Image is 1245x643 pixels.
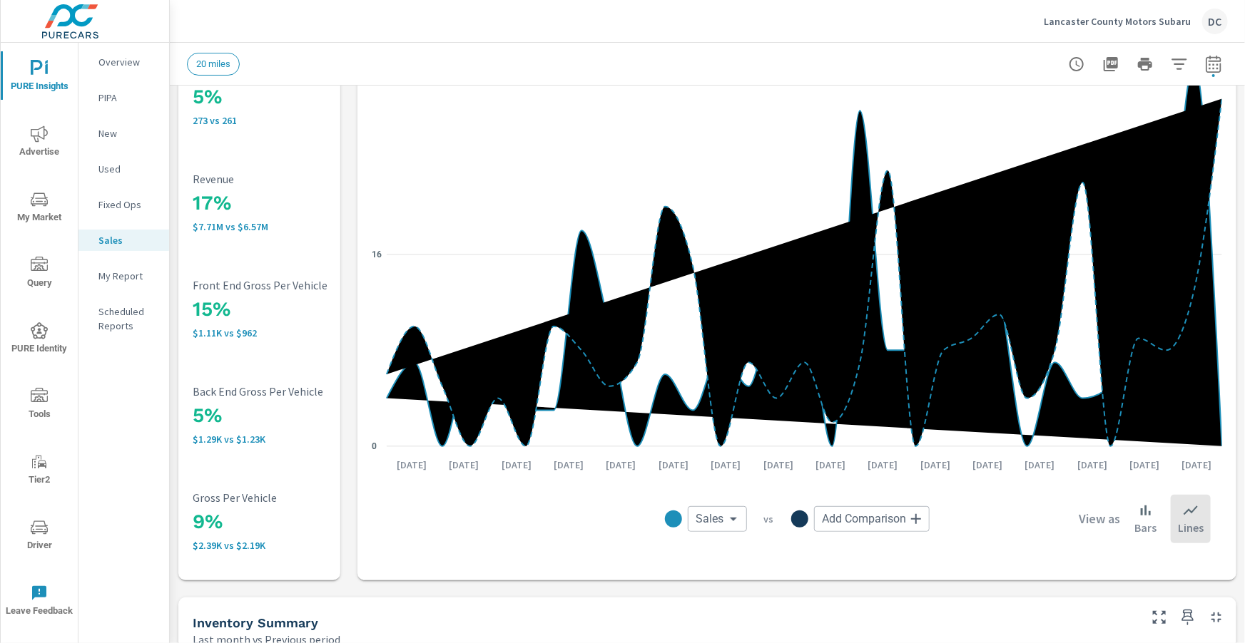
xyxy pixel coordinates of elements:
span: My Market [5,191,73,226]
div: DC [1202,9,1228,34]
span: Tools [5,388,73,423]
span: Advertise [5,125,73,160]
p: [DATE] [910,458,960,472]
p: [DATE] [387,458,437,472]
p: [DATE] [439,458,489,472]
div: Used [78,158,169,180]
button: Select Date Range [1199,50,1228,78]
div: Overview [78,51,169,73]
p: Fixed Ops [98,197,158,212]
p: [DATE] [596,458,646,472]
button: Minimize Widget [1205,606,1228,629]
p: $1,106 vs $962 [193,327,381,339]
p: [DATE] [1172,458,1222,472]
h3: 5% [193,403,381,428]
p: Bars [1134,519,1157,536]
p: [DATE] [701,458,751,472]
div: Sales [688,506,747,532]
p: $1,285 vs $1,226 [193,433,381,445]
p: Revenue [193,173,381,185]
p: My Report [98,269,158,283]
p: [DATE] [544,458,594,472]
p: [DATE] [1119,458,1169,472]
h3: 5% [193,85,381,109]
p: Front End Gross Per Vehicle [193,279,381,292]
p: [DATE] [492,458,542,472]
p: $7,708,812 vs $6,568,764 [193,221,381,232]
button: "Export Report to PDF" [1097,50,1125,78]
span: Tier2 [5,453,73,488]
p: [DATE] [649,458,698,472]
p: [DATE] [806,458,855,472]
div: Sales [78,230,169,251]
span: Save this to your personalized report [1177,606,1199,629]
p: PIPA [98,91,158,105]
span: Query [5,257,73,292]
p: Sales [98,233,158,247]
text: 16 [372,250,382,259]
button: Make Fullscreen [1148,606,1171,629]
span: Sales [696,512,724,526]
span: PURE Identity [5,322,73,357]
p: New [98,126,158,140]
div: PIPA [78,87,169,108]
h3: 17% [193,191,381,215]
h5: Inventory Summary [193,615,318,630]
span: 20 miles [188,58,239,69]
p: Used [98,162,158,176]
p: Overview [98,55,158,69]
button: Apply Filters [1165,50,1194,78]
p: Lancaster County Motors Subaru [1044,15,1191,28]
p: [DATE] [858,458,908,472]
div: Fixed Ops [78,194,169,215]
div: nav menu [1,43,78,633]
text: 0 [372,441,377,451]
p: vs [747,513,791,525]
p: [DATE] [753,458,803,472]
p: Scheduled Reports [98,304,158,333]
span: Add Comparison [823,512,907,526]
p: Gross Per Vehicle [193,491,381,504]
button: Print Report [1131,50,1159,78]
p: Lines [1178,519,1204,536]
div: My Report [78,265,169,287]
h6: View as [1079,512,1120,526]
div: Add Comparison [814,506,930,532]
p: $2,392 vs $2,189 [193,540,381,551]
p: [DATE] [962,458,1012,472]
p: [DATE] [1067,458,1117,472]
h3: 9% [193,510,381,534]
span: Leave Feedback [5,585,73,619]
span: Driver [5,519,73,554]
p: [DATE] [1015,458,1065,472]
p: Back End Gross Per Vehicle [193,385,381,398]
span: PURE Insights [5,60,73,95]
p: 273 vs 261 [193,115,381,126]
h3: 15% [193,297,381,321]
div: New [78,123,169,144]
div: Scheduled Reports [78,301,169,336]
